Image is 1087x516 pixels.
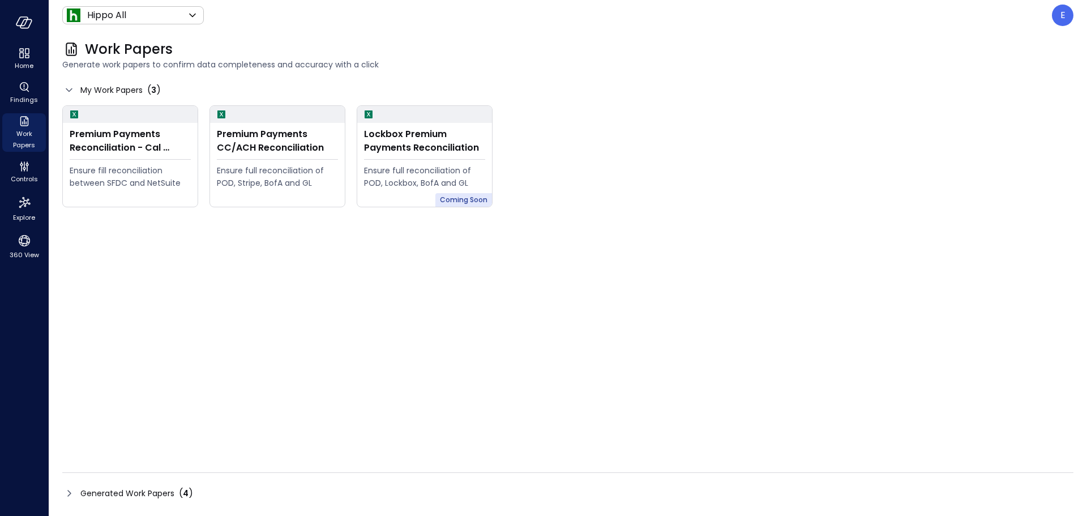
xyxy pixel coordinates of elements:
span: Controls [11,173,38,185]
div: Lockbox Premium Payments Reconciliation [364,127,485,155]
div: Controls [2,159,46,186]
span: Coming Soon [440,194,487,206]
div: Ensure full reconciliation of POD, Lockbox, BofA and GL [364,164,485,189]
div: Premium Payments Reconciliation - Cal Atlantic [70,127,191,155]
p: Hippo All [87,8,126,22]
span: Explore [13,212,35,223]
div: ( ) [179,487,193,500]
div: Efigueroa [1052,5,1073,26]
div: ( ) [147,83,161,97]
p: E [1060,8,1065,22]
div: Ensure full reconciliation of POD, Stripe, BofA and GL [217,164,338,189]
div: Ensure fill reconciliation between SFDC and NetSuite [70,164,191,189]
span: Work Papers [85,40,173,58]
span: Home [15,60,33,71]
div: Explore [2,193,46,224]
div: Findings [2,79,46,106]
span: 3 [151,84,156,96]
div: 360 View [2,231,46,262]
div: Home [2,45,46,73]
span: My Work Papers [80,84,143,96]
div: Premium Payments CC/ACH Reconciliation [217,127,338,155]
span: Generate work papers to confirm data completeness and accuracy with a click [62,58,1073,71]
span: 4 [183,488,189,499]
img: Icon [67,8,80,22]
div: Work Papers [2,113,46,152]
span: Work Papers [7,128,41,151]
span: Generated Work Papers [80,487,174,500]
span: 360 View [10,249,39,261]
span: Findings [10,94,38,105]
